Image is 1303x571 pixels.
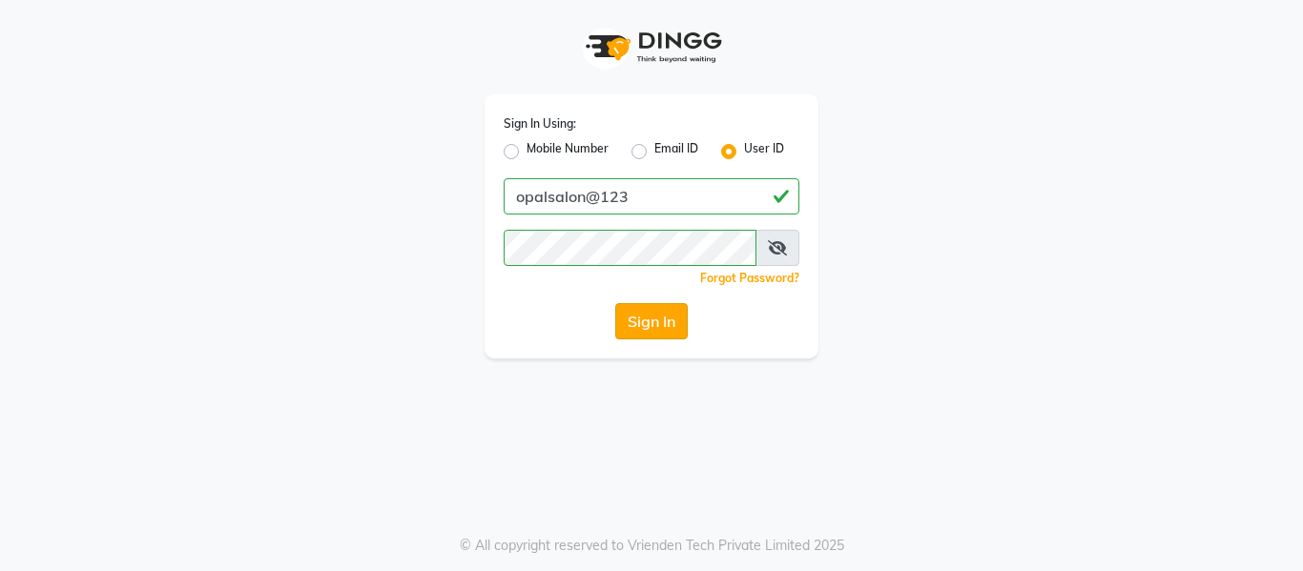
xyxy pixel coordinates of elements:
button: Sign In [615,303,688,339]
label: User ID [744,140,784,163]
label: Email ID [654,140,698,163]
label: Mobile Number [527,140,609,163]
label: Sign In Using: [504,115,576,133]
input: Username [504,178,799,214]
img: logo1.svg [575,19,728,75]
input: Username [504,230,756,266]
a: Forgot Password? [700,271,799,285]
